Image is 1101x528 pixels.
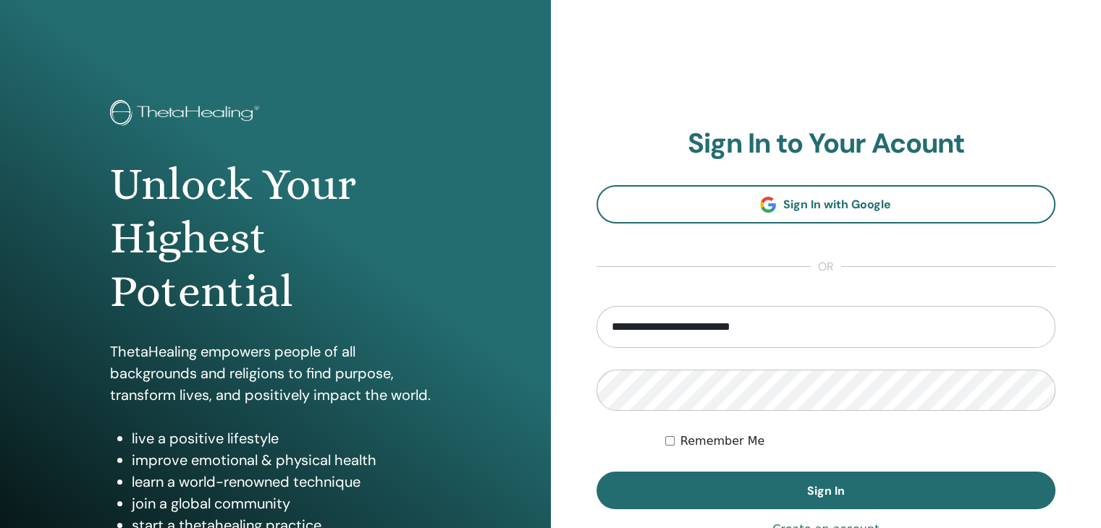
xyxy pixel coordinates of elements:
[132,471,441,493] li: learn a world-renowned technique
[110,158,441,319] h1: Unlock Your Highest Potential
[783,197,891,212] span: Sign In with Google
[110,341,441,406] p: ThetaHealing empowers people of all backgrounds and religions to find purpose, transform lives, a...
[807,483,845,498] span: Sign In
[132,493,441,514] li: join a global community
[665,433,1055,450] div: Keep me authenticated indefinitely or until I manually logout
[596,472,1056,509] button: Sign In
[596,127,1056,161] h2: Sign In to Your Acount
[811,258,841,276] span: or
[680,433,765,450] label: Remember Me
[132,449,441,471] li: improve emotional & physical health
[132,427,441,449] li: live a positive lifestyle
[596,185,1056,223] a: Sign In with Google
